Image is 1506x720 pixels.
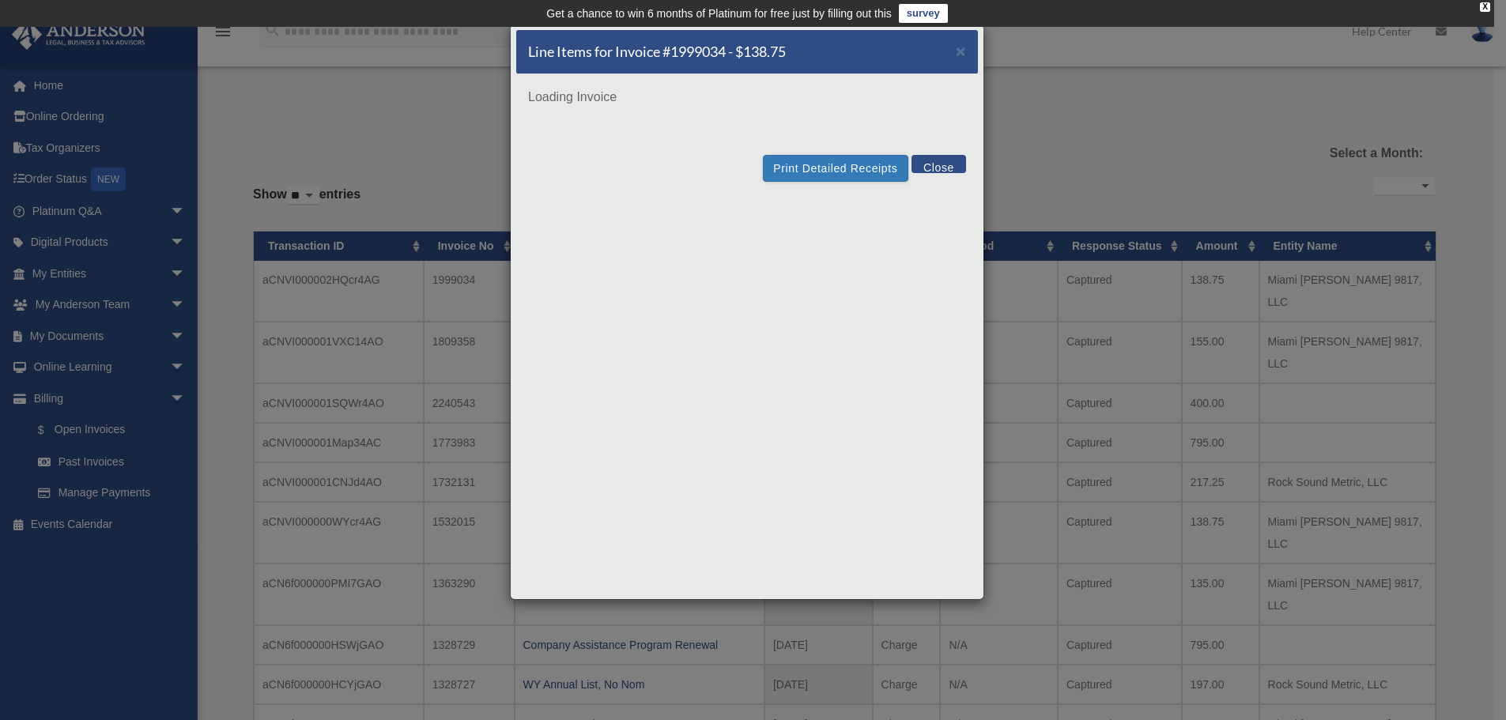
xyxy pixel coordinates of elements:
[1480,2,1490,12] div: close
[528,86,966,108] p: Loading Invoice
[956,43,966,59] button: Close
[899,4,948,23] a: survey
[956,42,966,60] span: ×
[528,42,786,62] h5: Line Items for Invoice #1999034 - $138.75
[546,4,892,23] div: Get a chance to win 6 months of Platinum for free just by filling out this
[912,155,966,173] button: Close
[763,155,908,182] button: Print Detailed Receipts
